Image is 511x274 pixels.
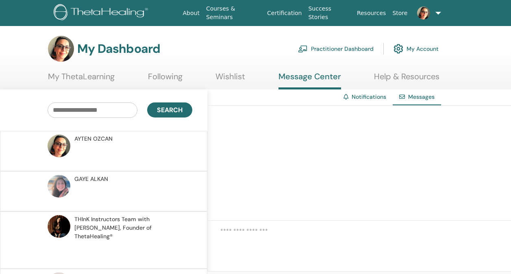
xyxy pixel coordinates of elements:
[417,7,430,20] img: default.jpg
[352,93,386,100] a: Notifications
[48,72,115,87] a: My ThetaLearning
[354,6,389,21] a: Resources
[74,175,108,183] span: GAYE ALKAN
[305,1,353,25] a: Success Stories
[394,40,439,58] a: My Account
[389,6,411,21] a: Store
[48,135,70,157] img: default.jpg
[74,135,113,143] span: AYTEN OZCAN
[74,215,190,241] span: THInK Instructors Team with [PERSON_NAME], Founder of ThetaHealing®
[48,36,74,62] img: default.jpg
[54,4,151,22] img: logo.png
[298,40,374,58] a: Practitioner Dashboard
[48,175,70,198] img: default.jpg
[179,6,202,21] a: About
[48,215,70,238] img: default.jpg
[408,93,435,100] span: Messages
[215,72,245,87] a: Wishlist
[77,41,160,56] h3: My Dashboard
[374,72,439,87] a: Help & Resources
[157,106,183,114] span: Search
[203,1,264,25] a: Courses & Seminars
[147,102,192,117] button: Search
[148,72,183,87] a: Following
[394,42,403,56] img: cog.svg
[264,6,305,21] a: Certification
[298,45,308,52] img: chalkboard-teacher.svg
[278,72,341,89] a: Message Center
